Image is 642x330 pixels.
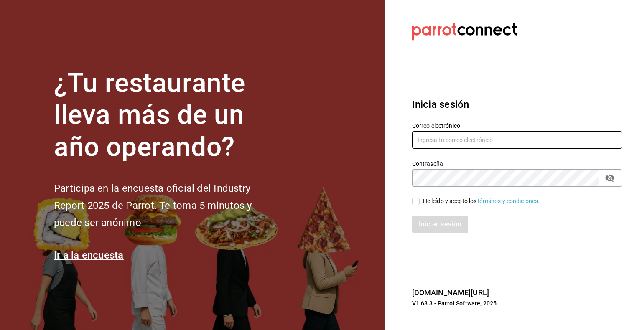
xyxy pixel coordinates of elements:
button: passwordField [603,171,617,185]
input: Ingresa tu correo electrónico [412,131,622,149]
p: V1.68.3 - Parrot Software, 2025. [412,299,622,307]
label: Correo electrónico [412,122,622,128]
h2: Participa en la encuesta oficial del Industry Report 2025 de Parrot. Te toma 5 minutos y puede se... [54,180,280,231]
h1: ¿Tu restaurante lleva más de un año operando? [54,67,280,163]
a: Ir a la encuesta [54,249,124,261]
a: [DOMAIN_NAME][URL] [412,288,489,297]
div: He leído y acepto los [423,197,540,206]
h3: Inicia sesión [412,97,622,112]
a: Términos y condiciones. [476,198,540,204]
label: Contraseña [412,160,622,166]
